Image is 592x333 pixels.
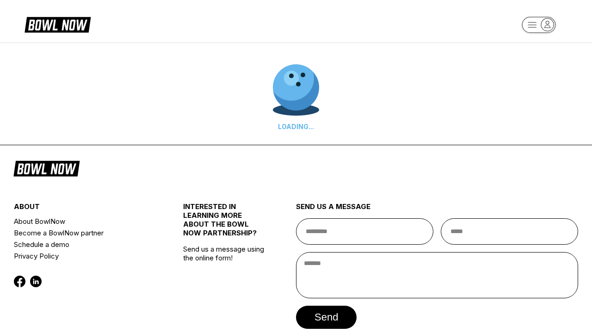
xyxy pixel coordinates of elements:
[296,306,357,329] button: send
[14,202,155,216] div: about
[14,227,155,239] a: Become a BowlNow partner
[14,216,155,227] a: About BowlNow
[296,202,578,218] div: send us a message
[273,123,319,130] div: LOADING...
[14,250,155,262] a: Privacy Policy
[14,239,155,250] a: Schedule a demo
[183,202,268,245] div: INTERESTED IN LEARNING MORE ABOUT THE BOWL NOW PARTNERSHIP?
